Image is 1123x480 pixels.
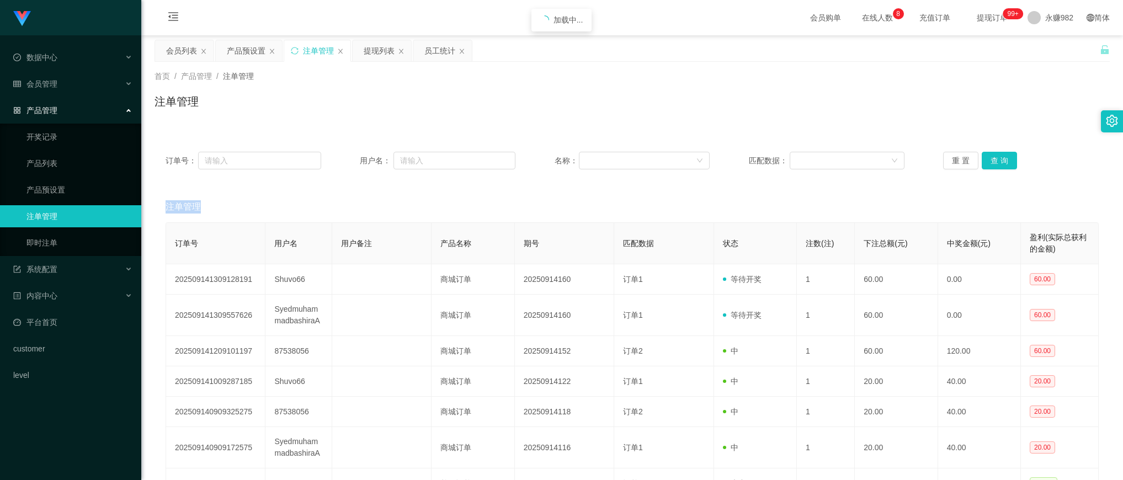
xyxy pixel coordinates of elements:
[1030,309,1055,321] span: 60.00
[855,336,938,366] td: 60.00
[982,152,1017,169] button: 查 询
[13,106,57,115] span: 产品管理
[1030,375,1055,387] span: 20.00
[723,443,738,452] span: 中
[623,311,643,319] span: 订单1
[797,397,855,427] td: 1
[364,40,395,61] div: 提现列表
[223,72,254,81] span: 注单管理
[515,427,614,468] td: 20250914116
[938,295,1021,336] td: 0.00
[938,427,1021,468] td: 40.00
[265,336,332,366] td: 87538056
[855,427,938,468] td: 20.00
[166,155,198,167] span: 订单号：
[797,427,855,468] td: 1
[13,292,21,300] i: 图标: profile
[623,377,643,386] span: 订单1
[459,48,465,55] i: 图标: close
[855,295,938,336] td: 60.00
[432,427,514,468] td: 商城订单
[265,264,332,295] td: Shuvo66
[166,295,265,336] td: 202509141309557626
[13,265,57,274] span: 系统配置
[1030,406,1055,418] span: 20.00
[1030,273,1055,285] span: 60.00
[13,106,21,114] i: 图标: appstore-o
[155,72,170,81] span: 首页
[274,239,297,248] span: 用户名
[216,72,219,81] span: /
[1100,45,1110,55] i: 图标: unlock
[13,291,57,300] span: 内容中心
[947,239,991,248] span: 中奖金额(元)
[198,152,321,169] input: 请输入
[623,275,643,284] span: 订单1
[856,14,898,22] span: 在线人数
[723,407,738,416] span: 中
[1030,233,1087,253] span: 盈利(实际总获利的金额)
[13,54,21,61] i: 图标: check-circle-o
[749,155,790,167] span: 匹配数据：
[515,397,614,427] td: 20250914118
[166,397,265,427] td: 202509140909325275
[891,157,898,165] i: 图标: down
[515,295,614,336] td: 20250914160
[1087,14,1094,22] i: 图标: global
[398,48,405,55] i: 图标: close
[515,336,614,366] td: 20250914152
[360,155,393,167] span: 用户名：
[553,15,583,24] span: 加载中...
[13,79,57,88] span: 会员管理
[896,8,900,19] p: 8
[175,239,198,248] span: 订单号
[432,397,514,427] td: 商城订单
[440,239,471,248] span: 产品名称
[166,336,265,366] td: 202509141209101197
[13,338,132,360] a: customer
[432,366,514,397] td: 商城订单
[393,152,515,169] input: 请输入
[914,14,956,22] span: 充值订单
[26,232,132,254] a: 即时注单
[13,53,57,62] span: 数据中心
[938,397,1021,427] td: 40.00
[13,311,132,333] a: 图标: dashboard平台首页
[166,264,265,295] td: 202509141309128191
[26,179,132,201] a: 产品预设置
[855,264,938,295] td: 60.00
[555,155,579,167] span: 名称：
[265,295,332,336] td: SyedmuhammadbashiraA
[13,11,31,26] img: logo.9652507e.png
[623,407,643,416] span: 订单2
[1030,441,1055,454] span: 20.00
[1030,345,1055,357] span: 60.00
[265,366,332,397] td: Shuvo66
[13,80,21,88] i: 图标: table
[166,200,201,214] span: 注单管理
[723,346,738,355] span: 中
[623,239,654,248] span: 匹配数据
[166,366,265,397] td: 202509141009287185
[723,311,762,319] span: 等待开奖
[938,366,1021,397] td: 40.00
[181,72,212,81] span: 产品管理
[432,336,514,366] td: 商城订单
[540,15,549,24] i: icon: loading
[337,48,344,55] i: 图标: close
[938,336,1021,366] td: 120.00
[155,1,192,36] i: 图标: menu-fold
[265,397,332,427] td: 87538056
[303,40,334,61] div: 注单管理
[166,427,265,468] td: 202509140909172575
[291,47,299,55] i: 图标: sync
[265,427,332,468] td: SyedmuhammadbashiraA
[806,239,834,248] span: 注数(注)
[797,295,855,336] td: 1
[432,264,514,295] td: 商城订单
[723,239,738,248] span: 状态
[26,205,132,227] a: 注单管理
[864,239,907,248] span: 下注总额(元)
[166,40,197,61] div: 会员列表
[515,264,614,295] td: 20250914160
